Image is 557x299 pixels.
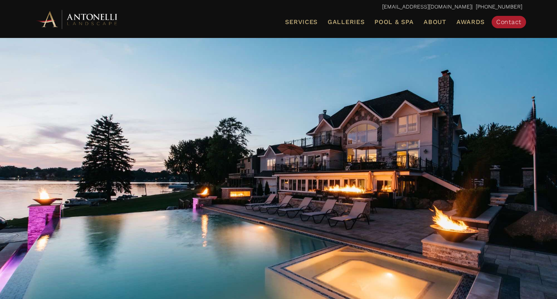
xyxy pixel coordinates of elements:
span: Awards [456,18,485,26]
img: Antonelli Horizontal Logo [35,9,120,30]
a: Awards [453,17,488,27]
span: Galleries [328,18,364,26]
span: Pool & Spa [374,18,413,26]
span: About [424,19,446,25]
p: | [PHONE_NUMBER] [35,2,522,12]
a: Contact [492,16,526,28]
span: Contact [496,18,521,26]
a: About [420,17,449,27]
a: Pool & Spa [371,17,417,27]
a: [EMAIL_ADDRESS][DOMAIN_NAME] [382,3,472,10]
a: Services [282,17,321,27]
a: Galleries [325,17,367,27]
span: Services [285,19,318,25]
